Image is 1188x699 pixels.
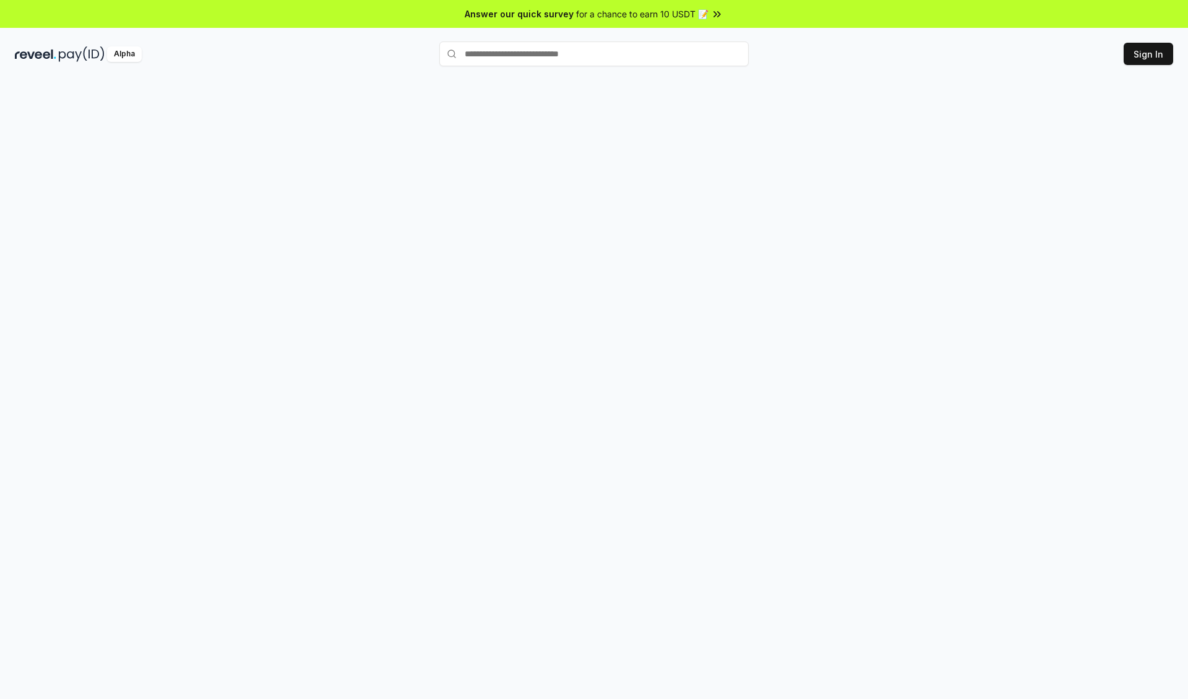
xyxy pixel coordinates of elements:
div: Alpha [107,46,142,62]
img: reveel_dark [15,46,56,62]
button: Sign In [1124,43,1173,65]
span: Answer our quick survey [465,7,574,20]
span: for a chance to earn 10 USDT 📝 [576,7,708,20]
img: pay_id [59,46,105,62]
